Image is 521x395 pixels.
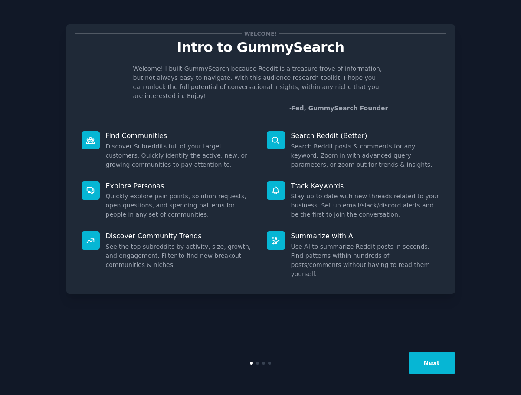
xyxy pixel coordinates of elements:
p: Track Keywords [291,181,440,191]
p: Explore Personas [106,181,255,191]
button: Next [409,352,455,374]
p: Search Reddit (Better) [291,131,440,140]
dd: Quickly explore pain points, solution requests, open questions, and spending patterns for people ... [106,192,255,219]
p: Summarize with AI [291,231,440,240]
dd: Use AI to summarize Reddit posts in seconds. Find patterns within hundreds of posts/comments with... [291,242,440,279]
p: Welcome! I built GummySearch because Reddit is a treasure trove of information, but not always ea... [133,64,388,101]
p: Intro to GummySearch [75,40,446,55]
dd: Discover Subreddits full of your target customers. Quickly identify the active, new, or growing c... [106,142,255,169]
dd: See the top subreddits by activity, size, growth, and engagement. Filter to find new breakout com... [106,242,255,270]
div: - [289,104,388,113]
a: Fed, GummySearch Founder [292,105,388,112]
dd: Stay up to date with new threads related to your business. Set up email/slack/discord alerts and ... [291,192,440,219]
p: Find Communities [106,131,255,140]
p: Discover Community Trends [106,231,255,240]
dd: Search Reddit posts & comments for any keyword. Zoom in with advanced query parameters, or zoom o... [291,142,440,169]
span: Welcome! [242,29,278,38]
